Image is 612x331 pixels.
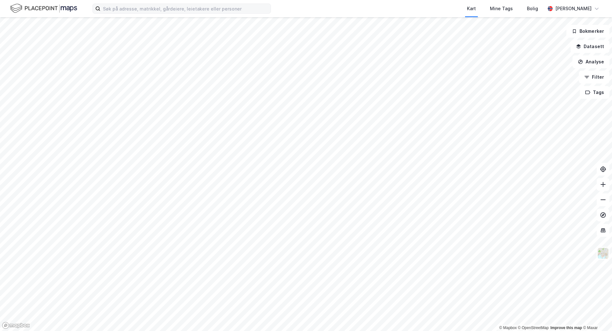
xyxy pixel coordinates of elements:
input: Søk på adresse, matrikkel, gårdeiere, leietakere eller personer [100,4,271,13]
div: Mine Tags [490,5,513,12]
button: Tags [580,86,609,99]
div: Bolig [527,5,538,12]
a: Improve this map [550,326,582,330]
button: Filter [579,71,609,83]
img: logo.f888ab2527a4732fd821a326f86c7f29.svg [10,3,77,14]
img: Z [597,247,609,259]
button: Analyse [572,55,609,68]
div: [PERSON_NAME] [555,5,592,12]
a: OpenStreetMap [518,326,549,330]
div: Kart [467,5,476,12]
a: Mapbox homepage [2,322,30,329]
button: Datasett [571,40,609,53]
button: Bokmerker [566,25,609,38]
a: Mapbox [499,326,517,330]
iframe: Chat Widget [580,300,612,331]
